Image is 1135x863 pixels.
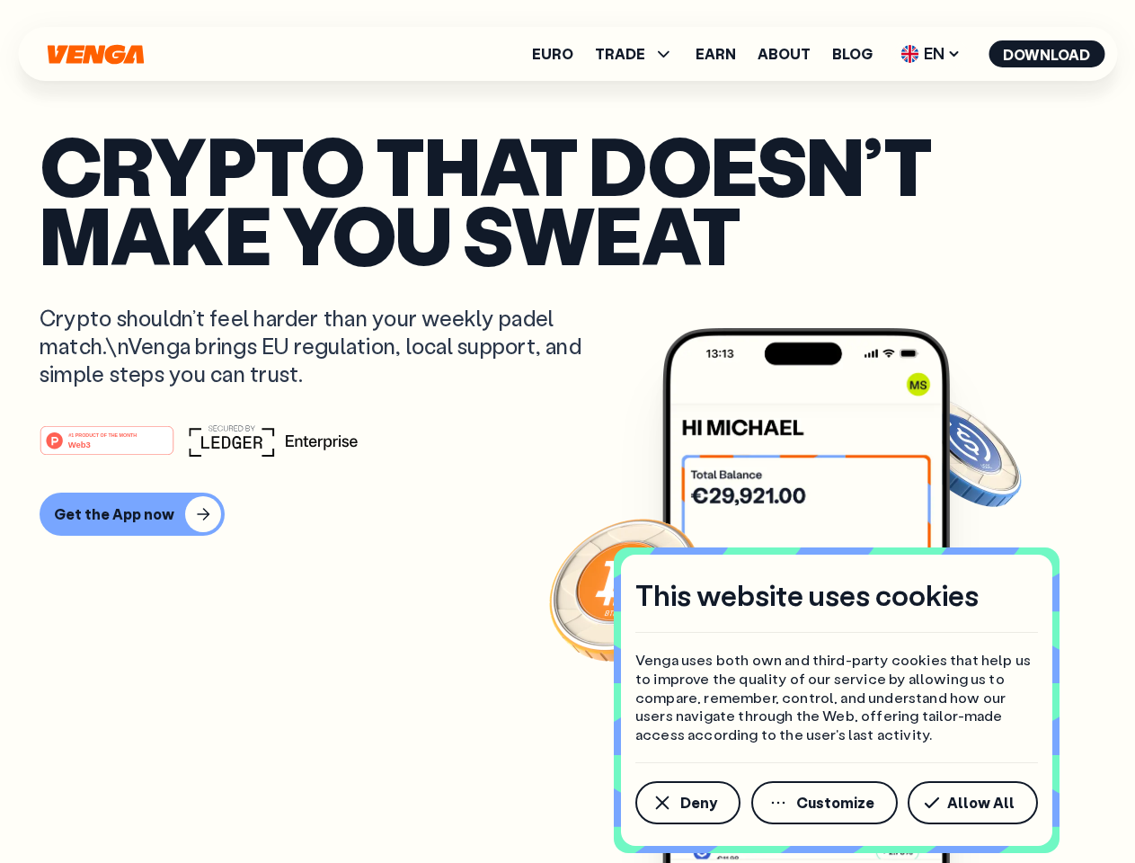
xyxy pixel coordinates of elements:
button: Get the App now [40,493,225,536]
button: Download [989,40,1104,67]
span: TRADE [595,47,645,61]
div: Get the App now [54,505,174,523]
p: Venga uses both own and third-party cookies that help us to improve the quality of our service by... [635,651,1038,744]
span: Deny [680,796,717,810]
button: Allow All [908,781,1038,824]
a: Get the App now [40,493,1095,536]
button: Deny [635,781,740,824]
a: About [758,47,811,61]
svg: Home [45,44,146,65]
span: TRADE [595,43,674,65]
a: Earn [696,47,736,61]
a: #1 PRODUCT OF THE MONTHWeb3 [40,436,174,459]
span: EN [894,40,967,68]
tspan: Web3 [68,439,91,449]
span: Allow All [947,796,1015,810]
a: Blog [832,47,873,61]
p: Crypto shouldn’t feel harder than your weekly padel match.\nVenga brings EU regulation, local sup... [40,304,607,388]
img: flag-uk [900,45,918,63]
tspan: #1 PRODUCT OF THE MONTH [68,431,137,437]
h4: This website uses cookies [635,576,979,614]
a: Euro [532,47,573,61]
img: USDC coin [896,387,1025,516]
span: Customize [796,796,874,810]
p: Crypto that doesn’t make you sweat [40,130,1095,268]
button: Customize [751,781,898,824]
img: Bitcoin [545,508,707,670]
